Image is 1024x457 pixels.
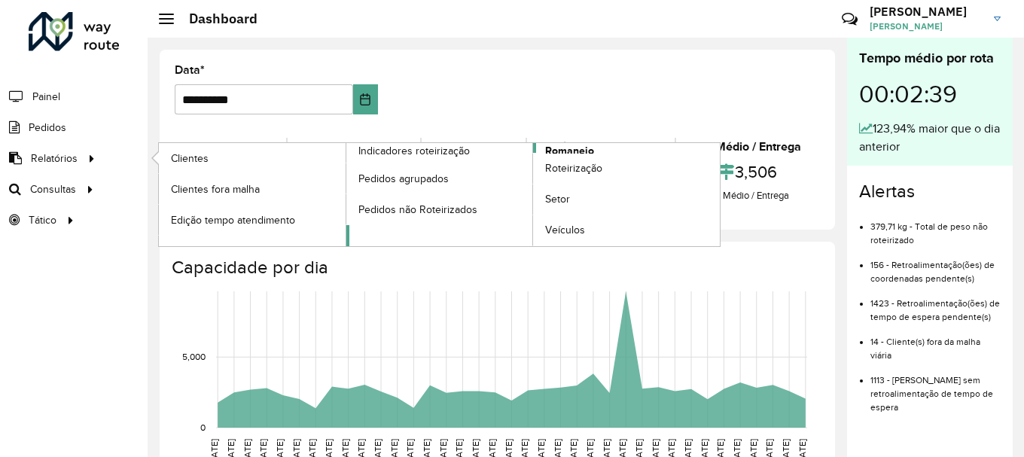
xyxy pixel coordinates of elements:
div: Km Médio / Entrega [680,138,816,156]
div: Tempo médio por rota [859,48,1001,69]
a: Pedidos não Roteirizados [346,194,533,224]
label: Data [175,61,205,79]
text: 0 [200,422,206,432]
h3: [PERSON_NAME] [870,5,983,19]
span: Clientes [171,151,209,166]
span: Setor [545,191,570,207]
span: Relatórios [31,151,78,166]
h4: Alertas [859,181,1001,203]
span: Indicadores roteirização [358,143,470,159]
li: 14 - Cliente(s) fora da malha viária [870,324,1001,362]
span: Tático [29,212,56,228]
a: Pedidos agrupados [346,163,533,193]
div: Km Médio / Entrega [680,188,816,203]
text: 5,000 [182,352,206,361]
a: Clientes [159,143,346,173]
a: Veículos [533,215,720,245]
div: Média Capacidade [531,138,670,156]
a: Clientes fora malha [159,174,346,204]
li: 1423 - Retroalimentação(ões) de tempo de espera pendente(s) [870,285,1001,324]
span: Pedidos não Roteirizados [358,202,477,218]
span: Clientes fora malha [171,181,260,197]
span: Edição tempo atendimento [171,212,295,228]
span: Painel [32,89,60,105]
div: 00:02:39 [859,69,1001,120]
a: Romaneio [346,143,721,246]
li: 1113 - [PERSON_NAME] sem retroalimentação de tempo de espera [870,362,1001,414]
span: Pedidos [29,120,66,136]
div: Total de rotas [178,138,282,156]
span: Veículos [545,222,585,238]
span: [PERSON_NAME] [870,20,983,33]
h4: Capacidade por dia [172,257,820,279]
li: 156 - Retroalimentação(ões) de coordenadas pendente(s) [870,247,1001,285]
span: Pedidos agrupados [358,171,449,187]
div: 123,94% maior que o dia anterior [859,120,1001,156]
div: 3,506 [680,156,816,188]
button: Choose Date [353,84,378,114]
h2: Dashboard [174,11,258,27]
span: Roteirização [545,160,602,176]
a: Indicadores roteirização [159,143,533,246]
span: Consultas [30,181,76,197]
a: Roteirização [533,154,720,184]
a: Setor [533,184,720,215]
div: Recargas [425,138,522,156]
div: Total de entregas [291,138,416,156]
span: Romaneio [545,143,594,159]
a: Contato Rápido [834,3,866,35]
li: 379,71 kg - Total de peso não roteirizado [870,209,1001,247]
a: Edição tempo atendimento [159,205,346,235]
